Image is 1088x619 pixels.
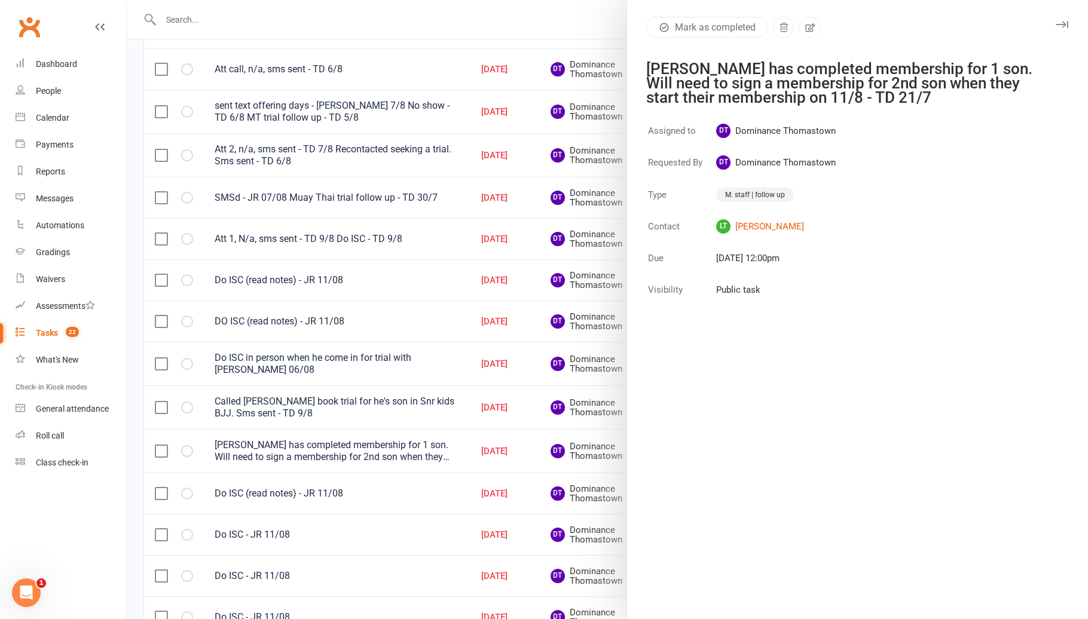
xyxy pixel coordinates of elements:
td: Visibility [647,282,714,312]
div: M. staff | follow up [716,188,794,202]
td: Assigned to [647,123,714,154]
a: Roll call [16,422,126,449]
a: Gradings [16,239,126,266]
span: Dominance Thomastown [716,155,836,170]
td: Public task [716,282,836,312]
div: [PERSON_NAME] has completed membership for 1 son. Will need to sign a membership for 2nd son when... [646,62,1054,105]
a: Automations [16,212,126,239]
div: What's New [36,355,79,364]
a: Reports [16,158,126,185]
button: Mark as completed [646,17,768,38]
div: Class check-in [36,458,88,467]
div: Calendar [36,113,69,122]
span: DT [716,124,731,138]
a: Dashboard [16,51,126,78]
a: Waivers [16,266,126,293]
div: Automations [36,220,84,230]
div: Dashboard [36,59,77,69]
td: Contact [647,219,714,249]
div: Waivers [36,274,65,284]
span: LT [716,219,731,234]
a: Calendar [16,105,126,131]
a: Payments [16,131,126,158]
iframe: Intercom live chat [12,578,41,607]
td: [DATE] 12:00pm [716,250,836,281]
div: Payments [36,140,74,149]
td: Type [647,186,714,217]
a: Messages [16,185,126,212]
a: People [16,78,126,105]
div: Gradings [36,247,70,257]
div: Roll call [36,431,64,440]
a: Class kiosk mode [16,449,126,476]
div: Tasks [36,328,58,338]
div: Assessments [36,301,95,311]
a: Tasks 22 [16,320,126,347]
div: Messages [36,194,74,203]
div: People [36,86,61,96]
a: Clubworx [14,12,44,42]
a: Assessments [16,293,126,320]
a: What's New [16,347,126,373]
td: Requested By [647,155,714,185]
span: 22 [66,327,79,337]
a: General attendance kiosk mode [16,396,126,422]
span: Dominance Thomastown [716,124,836,138]
span: DT [716,155,731,170]
div: General attendance [36,404,109,413]
div: Reports [36,167,65,176]
td: Due [647,250,714,281]
span: 1 [36,578,46,588]
a: LT[PERSON_NAME] [716,219,836,234]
